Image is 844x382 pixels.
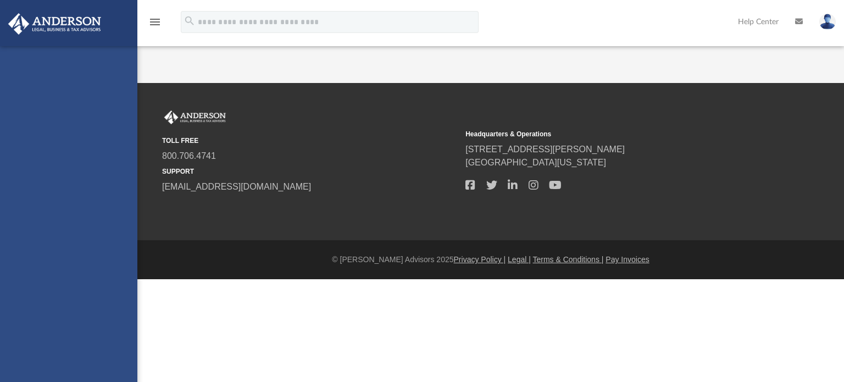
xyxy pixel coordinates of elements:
a: 800.706.4741 [162,151,216,160]
i: search [184,15,196,27]
a: Pay Invoices [606,255,649,264]
a: [STREET_ADDRESS][PERSON_NAME] [465,145,625,154]
div: © [PERSON_NAME] Advisors 2025 [137,254,844,265]
img: User Pic [819,14,836,30]
a: [GEOGRAPHIC_DATA][US_STATE] [465,158,606,167]
a: Privacy Policy | [454,255,506,264]
small: TOLL FREE [162,136,458,146]
small: Headquarters & Operations [465,129,761,139]
i: menu [148,15,162,29]
a: Legal | [508,255,531,264]
img: Anderson Advisors Platinum Portal [162,110,228,125]
a: Terms & Conditions | [533,255,604,264]
img: Anderson Advisors Platinum Portal [5,13,104,35]
a: menu [148,21,162,29]
small: SUPPORT [162,167,458,176]
a: [EMAIL_ADDRESS][DOMAIN_NAME] [162,182,311,191]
